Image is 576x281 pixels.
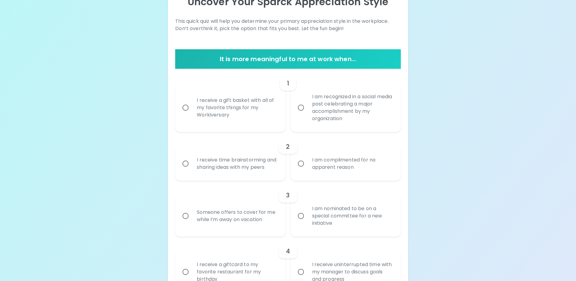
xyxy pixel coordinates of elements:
[192,201,282,231] div: Someone offers to cover for me while I’m away on vacation
[178,54,398,64] h6: It is more meaningful to me at work when...
[175,69,400,132] div: choice-group-check
[175,132,400,181] div: choice-group-check
[175,18,400,32] p: This quick quiz will help you determine your primary appreciation style in the workplace. Don’t o...
[307,198,397,234] div: I am nominated to be on a special committee for a new initiative
[286,190,290,200] h6: 3
[192,89,282,126] div: I receive a gift basket with all of my favorite things for my Workiversary
[287,78,289,88] h6: 1
[192,149,282,178] div: I receive time brainstorming and sharing ideas with my peers
[286,142,290,151] h6: 2
[307,149,397,178] div: I am complimented for no apparent reason
[286,246,290,256] h6: 4
[175,181,400,237] div: choice-group-check
[307,86,397,130] div: I am recognized in a social media post celebrating a major accomplishment by my organization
